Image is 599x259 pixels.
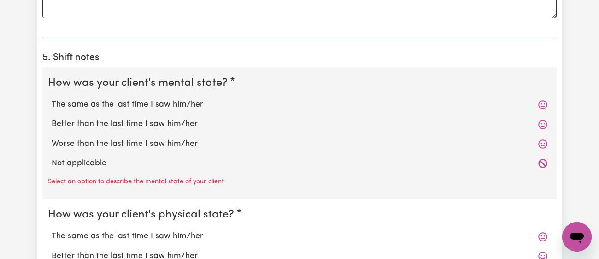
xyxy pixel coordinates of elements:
iframe: Button to launch messaging window [562,222,592,252]
p: Select an option to describe the mental state of your client [48,177,224,187]
label: Not applicable [52,157,547,169]
label: The same as the last time I saw him/her [52,230,547,242]
legend: How was your client's mental state? [48,75,231,91]
h2: 5. Shift notes [42,52,557,64]
label: Worse than the last time I saw him/her [52,138,547,150]
label: The same as the last time I saw him/her [52,99,547,111]
legend: How was your client's physical state? [48,206,238,223]
label: Better than the last time I saw him/her [52,118,547,130]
